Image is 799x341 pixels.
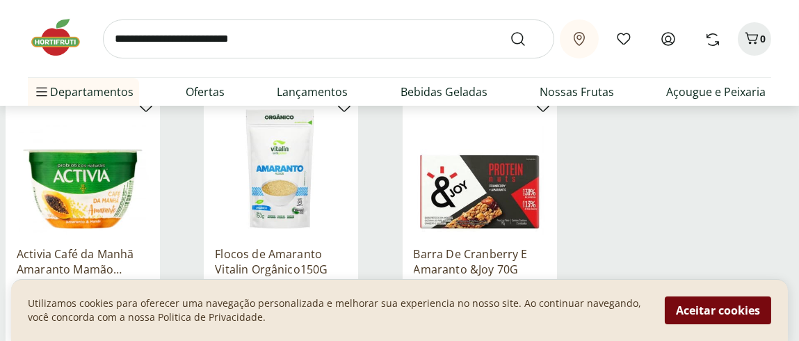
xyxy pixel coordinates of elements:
[401,84,487,100] a: Bebidas Geladas
[28,17,97,58] img: Hortifruti
[103,19,554,58] input: search
[510,31,543,47] button: Submit Search
[414,103,546,235] img: Barra De Cranberry E Amaranto &Joy 70G
[760,32,766,45] span: 0
[215,103,347,235] img: Flocos de Amaranto Vitalin Orgânico150G
[540,84,614,100] a: Nossas Frutas
[215,246,347,277] a: Flocos de Amaranto Vitalin Orgânico150G
[186,84,225,100] a: Ofertas
[28,296,648,324] p: Utilizamos cookies para oferecer uma navegação personalizada e melhorar sua experiencia no nosso ...
[33,75,134,109] span: Departamentos
[414,246,546,277] a: Barra De Cranberry E Amaranto &Joy 70G
[277,84,348,100] a: Lançamentos
[17,103,149,235] img: Activia Café da Manhã Amaranto Mamão Danone 170G
[17,246,149,277] a: Activia Café da Manhã Amaranto Mamão Danone 170G
[738,22,771,56] button: Carrinho
[665,296,771,324] button: Aceitar cookies
[33,75,50,109] button: Menu
[666,84,766,100] a: Açougue e Peixaria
